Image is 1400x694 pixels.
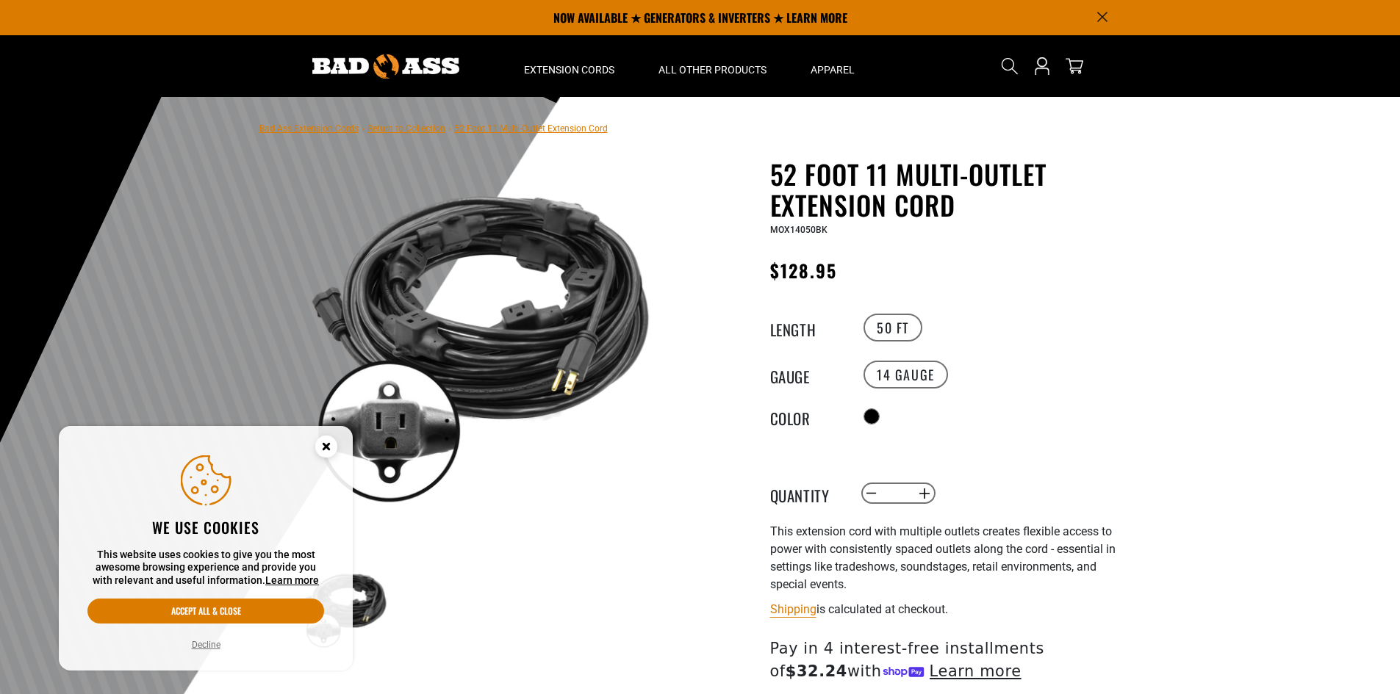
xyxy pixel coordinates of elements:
[770,225,828,235] span: MOX14050BK
[770,524,1116,591] span: This extension cord with multiple outlets creates flexible access to power with consistently spac...
[87,599,324,623] button: Accept all & close
[312,54,459,79] img: Bad Ass Extension Cords
[362,123,365,134] span: ›
[502,35,636,97] summary: Extension Cords
[770,318,844,337] legend: Length
[87,518,324,537] h2: We use cookies
[367,123,445,134] a: Return to Collection
[636,35,789,97] summary: All Other Products
[259,119,608,137] nav: breadcrumbs
[59,426,353,671] aside: Cookie Consent
[770,599,1130,619] div: is calculated at checkout.
[259,123,359,134] a: Bad Ass Extension Cords
[770,484,844,503] label: Quantity
[658,63,767,76] span: All Other Products
[998,54,1022,78] summary: Search
[770,407,844,426] legend: Color
[187,637,225,652] button: Decline
[524,63,614,76] span: Extension Cords
[864,361,948,388] label: 14 Gauge
[448,123,451,134] span: ›
[770,159,1130,220] h1: 52 Foot 11 Multi-Outlet Extension Cord
[770,257,838,283] span: $128.95
[811,63,855,76] span: Apparel
[864,314,922,341] label: 50 FT
[303,162,657,516] img: black
[770,365,844,384] legend: Gauge
[87,549,324,588] p: This website uses cookies to give you the most awesome browsing experience and provide you with r...
[789,35,877,97] summary: Apparel
[770,602,816,616] a: Shipping
[265,574,319,586] a: Learn more
[454,123,608,134] span: 52 Foot 11 Multi-Outlet Extension Cord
